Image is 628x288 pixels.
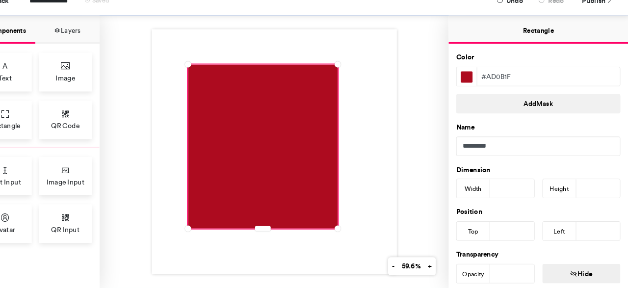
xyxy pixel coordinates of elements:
[398,259,408,276] button: -
[23,227,42,237] span: Avatar
[408,259,433,276] button: 59.6%
[17,182,48,191] span: Text Input
[547,184,578,203] div: Height
[72,182,108,191] span: Image Input
[464,184,496,203] div: Width
[464,251,504,261] label: Transparency
[464,170,497,180] label: Dimension
[61,27,123,54] button: Layers
[547,225,578,243] div: Left
[81,82,100,92] span: Image
[464,225,496,243] div: Top
[26,82,39,92] span: Text
[464,210,489,220] label: Position
[77,227,104,237] span: QR Input
[115,10,131,17] span: Saved
[464,103,621,121] button: AddMask
[464,130,481,139] label: Name
[456,27,628,54] button: Rectangle
[484,77,620,95] div: #ad0b1f
[18,128,47,137] span: Rectangle
[433,259,444,276] button: +
[464,63,481,73] label: Color
[497,5,532,22] button: Undo
[464,265,496,284] div: Opacity
[546,265,621,284] button: Hide
[10,5,41,22] button: Back
[576,5,618,22] button: Publish
[579,239,616,276] iframe: Drift Widget Chat Controller
[511,5,527,22] span: Undo
[77,128,104,137] span: QR Code
[584,5,606,22] span: Publish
